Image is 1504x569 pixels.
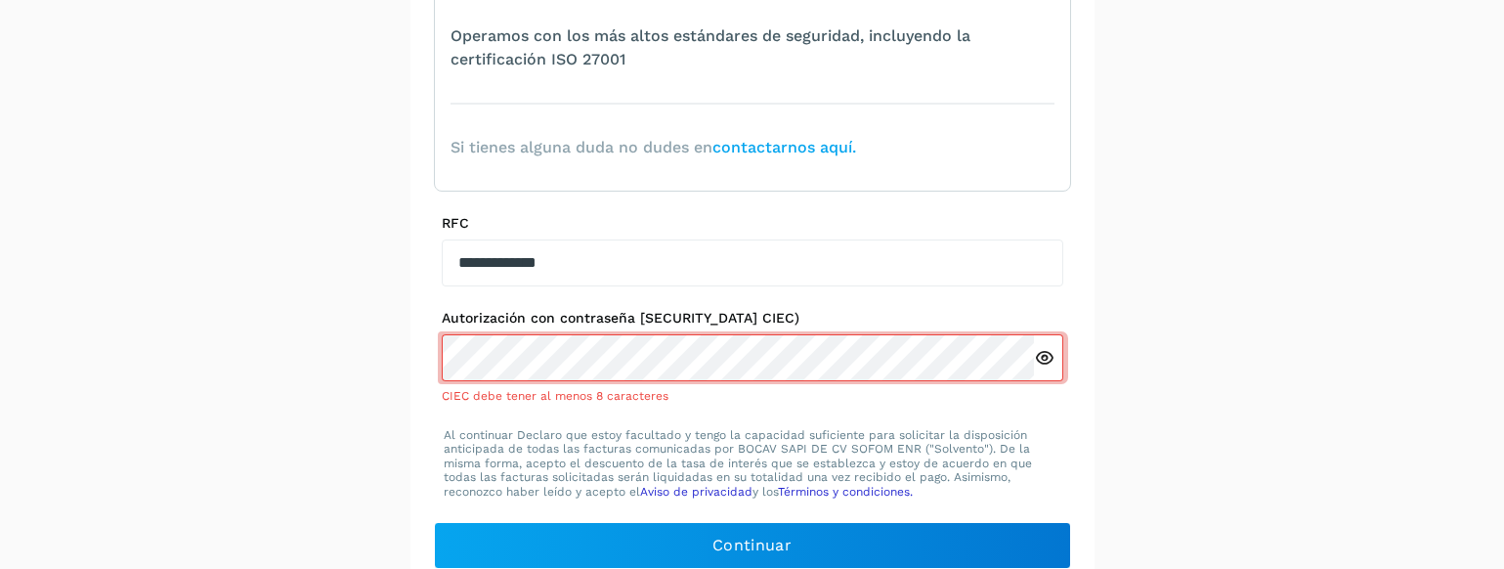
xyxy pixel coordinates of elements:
[640,485,752,499] a: Aviso de privacidad
[434,522,1071,569] button: Continuar
[712,138,856,156] a: contactarnos aquí.
[442,389,668,403] span: CIEC debe tener al menos 8 caracteres
[451,24,1054,71] span: Operamos con los más altos estándares de seguridad, incluyendo la certificación ISO 27001
[712,535,792,556] span: Continuar
[444,428,1061,499] p: Al continuar Declaro que estoy facultado y tengo la capacidad suficiente para solicitar la dispos...
[778,485,913,499] a: Términos y condiciones.
[442,310,1063,327] label: Autorización con contraseña [SECURITY_DATA] CIEC)
[442,215,1063,232] label: RFC
[451,136,856,159] span: Si tienes alguna duda no dudes en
